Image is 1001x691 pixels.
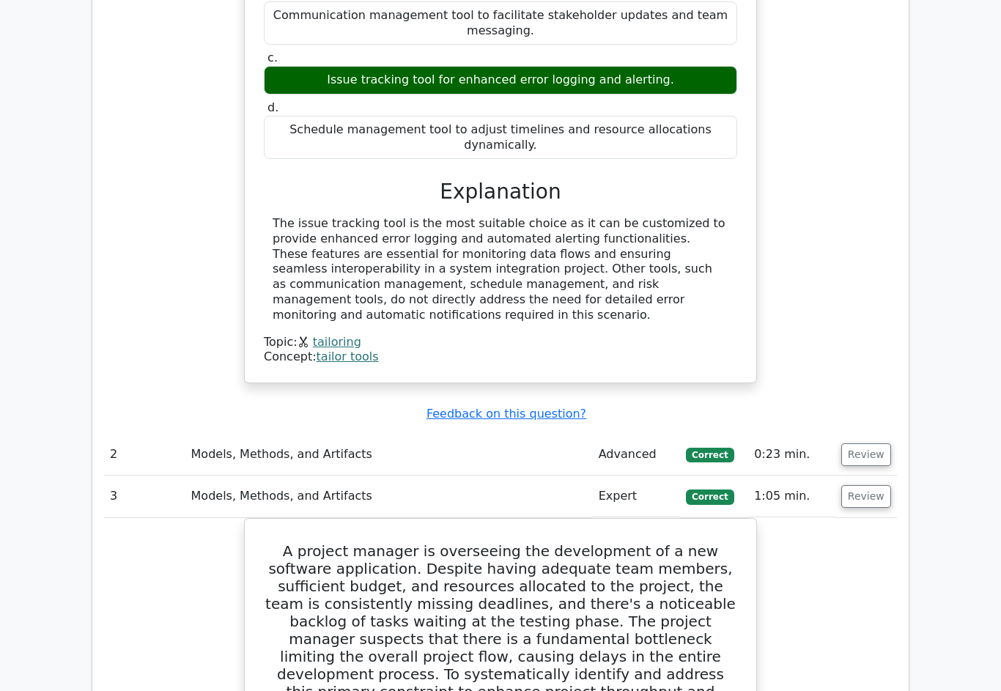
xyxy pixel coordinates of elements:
[593,476,681,517] td: Expert
[686,448,734,462] span: Correct
[264,116,737,160] div: Schedule management tool to adjust timelines and resource allocations dynamically.
[267,51,278,64] span: c.
[426,407,586,421] a: Feedback on this question?
[104,476,185,517] td: 3
[264,335,737,350] div: Topic:
[273,180,728,204] h3: Explanation
[313,335,361,349] a: tailoring
[267,100,278,114] span: d.
[185,434,593,476] td: Models, Methods, and Artifacts
[317,350,379,363] a: tailor tools
[841,443,891,466] button: Review
[593,434,681,476] td: Advanced
[273,216,728,323] div: The issue tracking tool is the most suitable choice as it can be customized to provide enhanced e...
[104,434,185,476] td: 2
[185,476,593,517] td: Models, Methods, and Artifacts
[264,1,737,45] div: Communication management tool to facilitate stakeholder updates and team messaging.
[686,489,734,504] span: Correct
[264,66,737,95] div: Issue tracking tool for enhanced error logging and alerting.
[748,476,835,517] td: 1:05 min.
[264,350,737,365] div: Concept:
[748,434,835,476] td: 0:23 min.
[841,485,891,508] button: Review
